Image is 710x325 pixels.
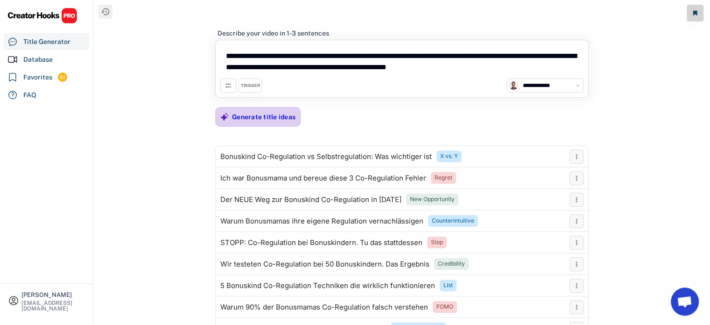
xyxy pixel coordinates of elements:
div: Stop [431,238,443,246]
div: 51 [58,73,67,81]
div: Bonuskind Co-Regulation vs Selbstregulation: Was wichtiger ist [220,153,432,160]
div: [PERSON_NAME] [21,292,85,298]
img: channels4_profile.jpg [509,81,518,90]
div: Credibility [438,260,465,268]
div: Counterintuitive [432,217,474,225]
div: Favorites [23,72,52,82]
div: TRIGGER [241,83,260,89]
div: Warum Bonusmamas ihre eigene Regulation vernachlässigen [220,217,423,225]
div: X vs. Y [440,152,458,160]
div: Title Generator [23,37,70,47]
div: FOMO [436,303,453,311]
div: Warum 90% der Bonusmamas Co-Regulation falsch verstehen [220,303,428,311]
div: Wir testeten Co-Regulation bei 50 Bonuskindern. Das Ergebnis [220,260,429,268]
div: Ich war Bonusmama und bereue diese 3 Co-Regulation Fehler [220,174,426,182]
div: Database [23,55,53,65]
img: CHPRO%20Logo.svg [7,7,77,24]
div: Regret [435,174,452,182]
div: List [443,282,453,289]
div: FAQ [23,90,36,100]
div: New Opportunity [410,195,455,203]
div: [EMAIL_ADDRESS][DOMAIN_NAME] [21,300,85,311]
div: Describe your video in 1-3 sentences [218,29,329,37]
div: Der NEUE Weg zur Bonuskind Co-Regulation in [DATE] [220,196,401,203]
div: 5 Bonuskind Co-Regulation Techniken die wirklich funktionieren [220,282,435,289]
div: Generate title ideas [232,113,295,121]
a: Open chat [671,288,699,316]
div: STOPP: Co-Regulation bei Bonuskindern. Tu das stattdessen [220,239,422,246]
